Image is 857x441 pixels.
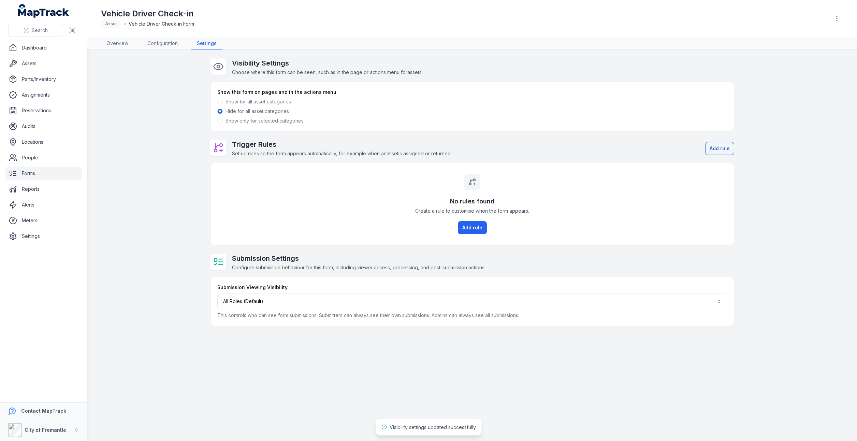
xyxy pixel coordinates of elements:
[458,221,487,234] button: Add rule
[232,265,485,270] span: Configure submission behaviour for this form, including viewer access, processing, and post-submi...
[142,37,183,50] a: Configuration
[8,24,63,37] button: Search
[5,41,82,55] a: Dashboard
[226,98,291,105] label: Show for all asset categories
[226,117,304,124] label: Show only for selected categories
[18,4,69,18] a: MapTrack
[5,88,82,102] a: Assignments
[5,167,82,180] a: Forms
[5,151,82,165] a: People
[5,119,82,133] a: Audits
[232,58,423,68] h2: Visibility Settings
[232,69,423,75] span: Choose where this form can be seen, such as in the page or actions menu for assets .
[232,151,452,156] span: Set up rules so the form appears automatically, for example when an asset is assigned or returned.
[5,198,82,212] a: Alerts
[217,312,727,319] p: This controls who can see form submissions. Submitters can always see their own submissions. Admi...
[101,8,194,19] h1: Vehicle Driver Check-in
[101,37,134,50] a: Overview
[5,182,82,196] a: Reports
[5,104,82,117] a: Reservations
[232,140,452,149] h2: Trigger Rules
[101,19,121,29] div: Asset
[415,208,529,214] span: Create a rule to customise when the form appears.
[21,408,66,414] strong: Contact MapTrack
[217,89,336,96] label: Show this form on pages and in the actions menu
[32,27,48,34] span: Search
[232,254,485,263] h2: Submission Settings
[191,37,222,50] a: Settings
[450,197,495,206] h3: No rules found
[390,424,476,430] span: Visibility settings updated successfully
[705,142,734,155] button: Add rule
[5,214,82,227] a: Meters
[5,229,82,243] a: Settings
[226,108,289,115] label: Hide for all asset categories
[217,284,288,291] label: Submission Viewing Visibility
[5,57,82,70] a: Assets
[217,294,727,309] button: All Roles (Default)
[5,135,82,149] a: Locations
[5,72,82,86] a: Parts/Inventory
[25,427,66,433] strong: City of Fremantle
[129,20,194,27] span: Vehicle Driver Check-in Form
